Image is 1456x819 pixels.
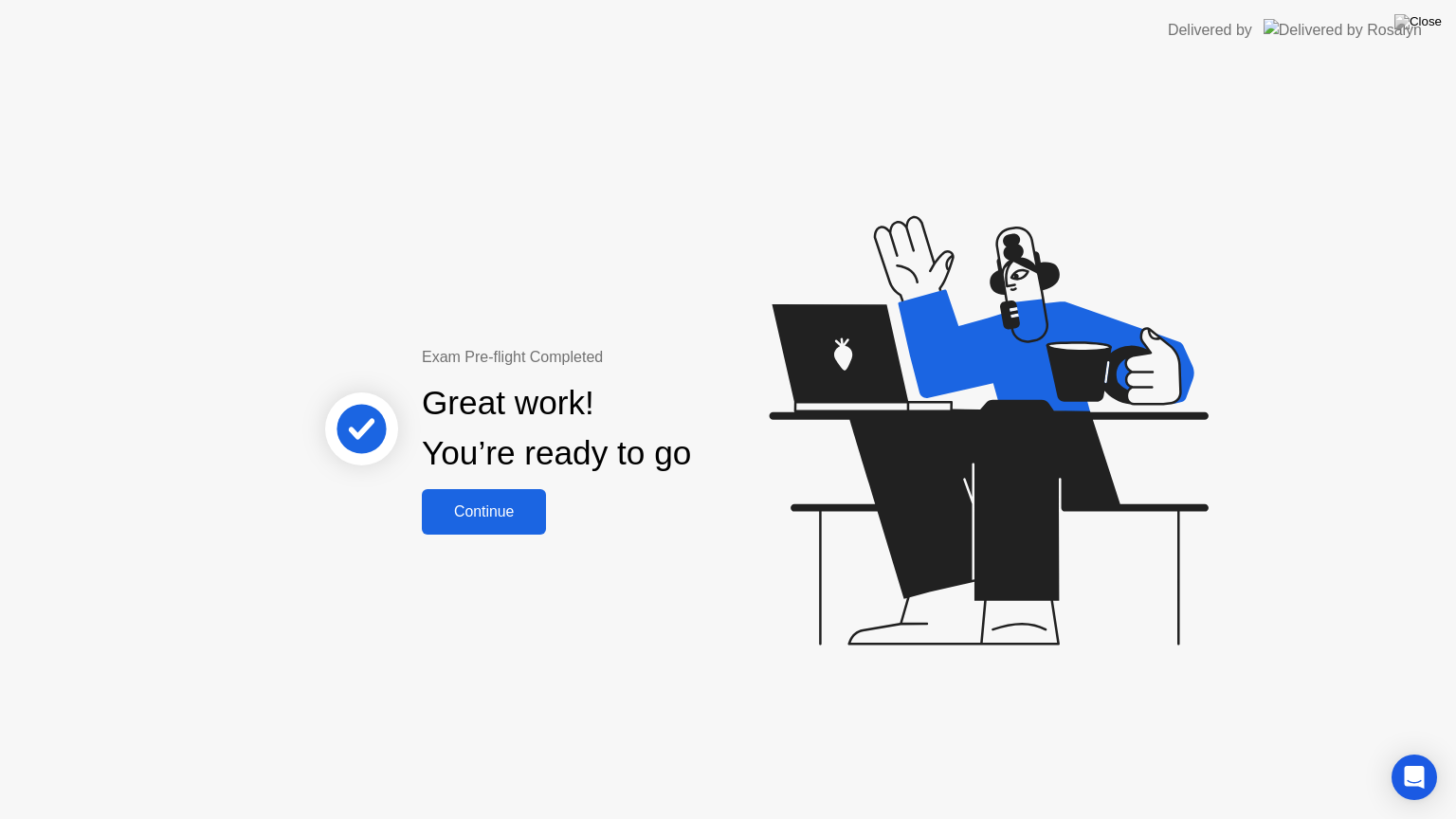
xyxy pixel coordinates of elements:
[1392,755,1437,800] div: Open Intercom Messenger
[422,378,691,479] div: Great work! You’re ready to go
[422,489,546,535] button: Continue
[1264,19,1422,41] img: Delivered by Rosalyn
[1168,19,1252,42] div: Delivered by
[1394,14,1442,29] img: Close
[422,346,813,369] div: Exam Pre-flight Completed
[428,503,540,520] div: Continue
